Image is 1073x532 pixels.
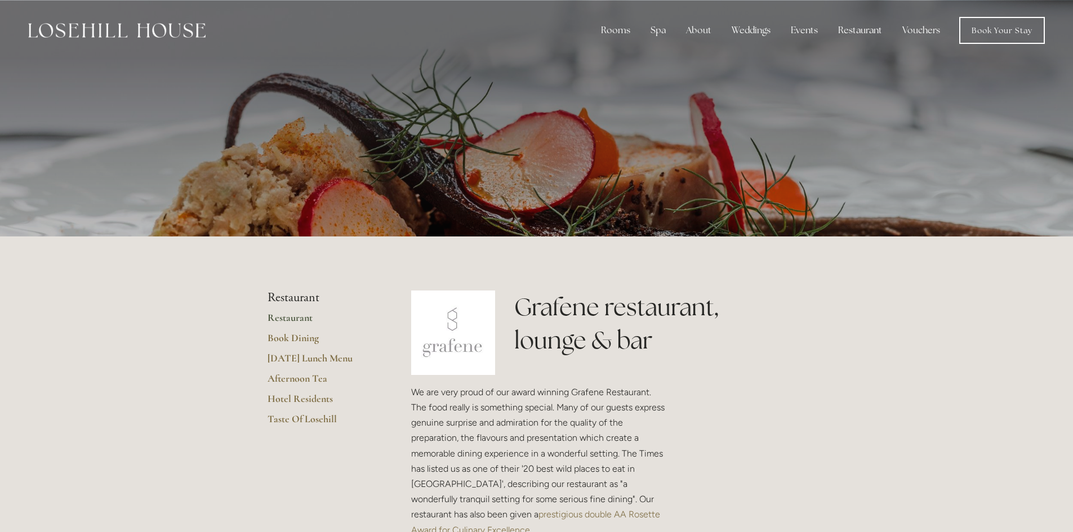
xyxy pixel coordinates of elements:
a: Restaurant [268,311,375,332]
div: Events [782,19,827,42]
a: [DATE] Lunch Menu [268,352,375,372]
h1: Grafene restaurant, lounge & bar [514,290,805,357]
div: Rooms [592,19,639,42]
a: Hotel Residents [268,392,375,413]
div: Restaurant [829,19,891,42]
a: Book Dining [268,332,375,352]
div: Spa [642,19,675,42]
img: grafene.jpg [411,290,496,375]
a: Taste Of Losehill [268,413,375,433]
div: Weddings [723,19,780,42]
img: Losehill House [28,23,206,38]
a: Book Your Stay [959,17,1045,44]
div: About [677,19,720,42]
a: Afternoon Tea [268,372,375,392]
a: Vouchers [893,19,949,42]
li: Restaurant [268,290,375,305]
